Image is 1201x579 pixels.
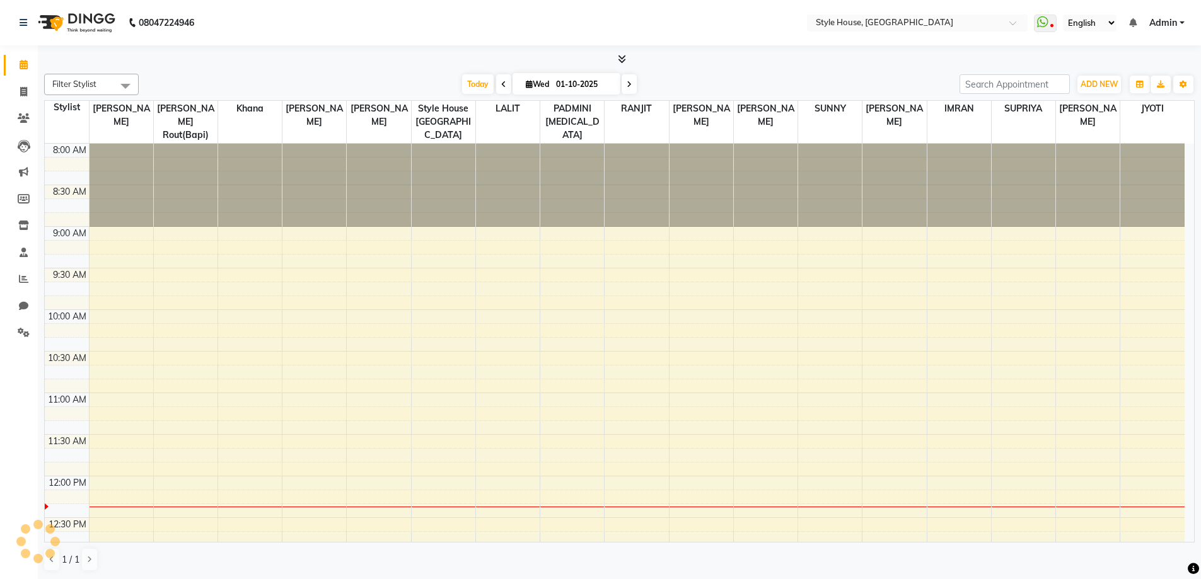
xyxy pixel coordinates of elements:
[90,101,153,130] span: [PERSON_NAME]
[45,393,89,406] div: 11:00 AM
[734,101,798,130] span: [PERSON_NAME]
[1056,101,1120,130] span: [PERSON_NAME]
[462,74,494,94] span: Today
[50,268,89,282] div: 9:30 AM
[52,79,96,89] span: Filter Stylist
[50,185,89,198] div: 8:30 AM
[139,5,194,40] b: 08047224946
[218,101,282,117] span: Khana
[46,518,89,531] div: 12:30 PM
[992,101,1055,117] span: SUPRIYA
[347,101,410,130] span: [PERSON_NAME]
[1077,76,1121,93] button: ADD NEW
[45,435,89,448] div: 11:30 AM
[62,553,79,566] span: 1 / 1
[1120,101,1185,117] span: JYOTI
[50,227,89,240] div: 9:00 AM
[282,101,346,130] span: [PERSON_NAME]
[670,101,733,130] span: [PERSON_NAME]
[540,101,604,143] span: PADMINI [MEDICAL_DATA]
[50,144,89,157] div: 8:00 AM
[476,101,540,117] span: LALIT
[32,5,119,40] img: logo
[552,75,615,94] input: 2025-10-01
[605,101,668,117] span: RANJIT
[45,101,89,114] div: Stylist
[154,101,218,143] span: [PERSON_NAME] Rout(Bapi)
[1149,16,1177,30] span: Admin
[45,310,89,323] div: 10:00 AM
[46,476,89,490] div: 12:00 PM
[1081,79,1118,89] span: ADD NEW
[523,79,552,89] span: Wed
[798,101,862,117] span: SUNNY
[927,101,991,117] span: IMRAN
[960,74,1070,94] input: Search Appointment
[862,101,926,130] span: [PERSON_NAME]
[412,101,475,143] span: Style House [GEOGRAPHIC_DATA]
[45,352,89,365] div: 10:30 AM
